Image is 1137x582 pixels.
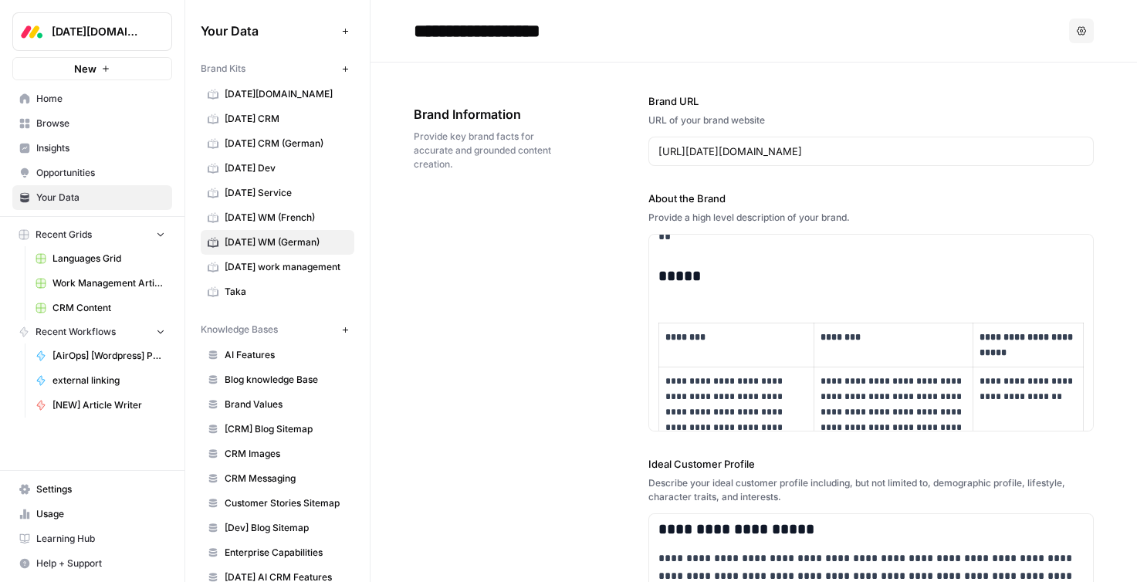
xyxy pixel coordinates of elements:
a: [DATE] WM (French) [201,205,354,230]
span: New [74,61,96,76]
span: Recent Workflows [36,325,116,339]
span: [AirOps] [Wordpress] Publish Cornerstone Post [52,349,165,363]
span: Insights [36,141,165,155]
span: [DATE] WM (German) [225,235,347,249]
span: Opportunities [36,166,165,180]
a: [DATE][DOMAIN_NAME] [201,82,354,107]
a: [DATE] CRM [201,107,354,131]
a: [NEW] Article Writer [29,393,172,418]
span: [DATE][DOMAIN_NAME] [225,87,347,101]
span: [DATE] work management [225,260,347,274]
span: Settings [36,482,165,496]
span: [DATE] Dev [225,161,347,175]
a: CRM Messaging [201,466,354,491]
span: CRM Messaging [225,472,347,486]
span: Languages Grid [52,252,165,266]
a: [AirOps] [Wordpress] Publish Cornerstone Post [29,343,172,368]
a: Work Management Article Grid [29,271,172,296]
a: Your Data [12,185,172,210]
span: Work Management Article Grid [52,276,165,290]
span: Enterprise Capabilities [225,546,347,560]
button: Recent Grids [12,223,172,246]
span: [DATE] WM (French) [225,211,347,225]
span: Brand Kits [201,62,245,76]
label: Ideal Customer Profile [648,456,1094,472]
span: CRM Images [225,447,347,461]
a: Blog knowledge Base [201,367,354,392]
span: CRM Content [52,301,165,315]
a: Enterprise Capabilities [201,540,354,565]
span: Knowledge Bases [201,323,278,337]
span: Your Data [36,191,165,205]
span: Brand Values [225,398,347,411]
a: [DATE] WM (German) [201,230,354,255]
span: Browse [36,117,165,130]
div: Describe your ideal customer profile including, but not limited to, demographic profile, lifestyl... [648,476,1094,504]
a: [DATE] work management [201,255,354,279]
span: [NEW] Article Writer [52,398,165,412]
span: Brand Information [414,105,562,124]
button: Workspace: Monday.com [12,12,172,51]
span: Usage [36,507,165,521]
button: Recent Workflows [12,320,172,343]
a: Languages Grid [29,246,172,271]
a: AI Features [201,343,354,367]
span: [DATE] Service [225,186,347,200]
span: Customer Stories Sitemap [225,496,347,510]
a: Opportunities [12,161,172,185]
span: Learning Hub [36,532,165,546]
span: external linking [52,374,165,387]
a: [CRM] Blog Sitemap [201,417,354,442]
button: Help + Support [12,551,172,576]
a: [DATE] Dev [201,156,354,181]
span: Provide key brand facts for accurate and grounded content creation. [414,130,562,171]
a: Learning Hub [12,526,172,551]
div: Provide a high level description of your brand. [648,211,1094,225]
img: Monday.com Logo [18,18,46,46]
a: [DATE] CRM (German) [201,131,354,156]
span: AI Features [225,348,347,362]
a: Usage [12,502,172,526]
button: New [12,57,172,80]
a: [DATE] Service [201,181,354,205]
span: Taka [225,285,347,299]
a: Insights [12,136,172,161]
span: Your Data [201,22,336,40]
span: [Dev] Blog Sitemap [225,521,347,535]
a: external linking [29,368,172,393]
a: [Dev] Blog Sitemap [201,516,354,540]
a: Home [12,86,172,111]
span: Help + Support [36,557,165,570]
span: [CRM] Blog Sitemap [225,422,347,436]
a: Brand Values [201,392,354,417]
span: [DATE] CRM (German) [225,137,347,151]
input: www.sundaysoccer.com [658,144,1084,159]
a: Taka [201,279,354,304]
a: Customer Stories Sitemap [201,491,354,516]
a: Browse [12,111,172,136]
label: Brand URL [648,93,1094,109]
a: Settings [12,477,172,502]
span: Blog knowledge Base [225,373,347,387]
a: CRM Images [201,442,354,466]
label: About the Brand [648,191,1094,206]
span: Recent Grids [36,228,92,242]
div: URL of your brand website [648,113,1094,127]
a: CRM Content [29,296,172,320]
span: [DATE] CRM [225,112,347,126]
span: [DATE][DOMAIN_NAME] [52,24,145,39]
span: Home [36,92,165,106]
